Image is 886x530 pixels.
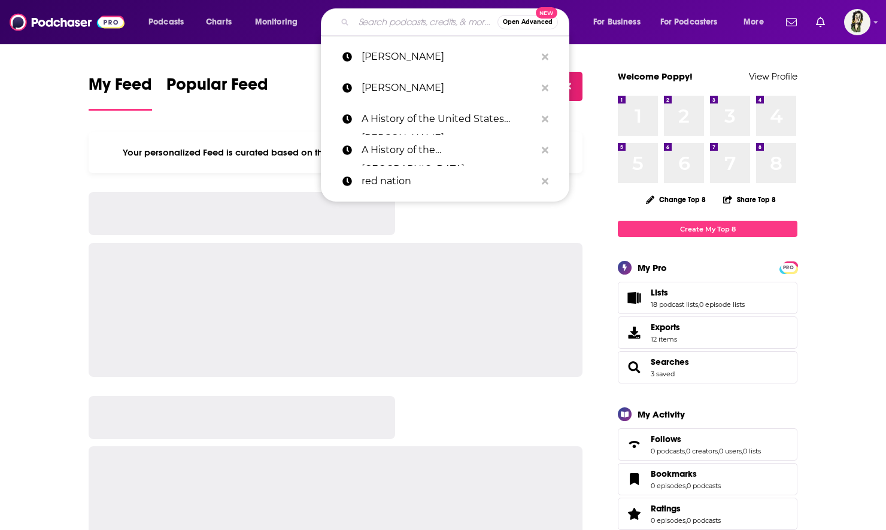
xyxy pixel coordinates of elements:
span: Ratings [651,503,681,514]
span: , [698,300,699,309]
a: 18 podcast lists [651,300,698,309]
button: Change Top 8 [639,192,713,207]
a: My Feed [89,74,152,111]
a: Show notifications dropdown [811,12,830,32]
a: Lists [651,287,745,298]
a: 0 podcasts [651,447,685,455]
span: For Business [593,14,641,31]
span: Follows [618,428,797,461]
span: Open Advanced [503,19,553,25]
a: 0 podcasts [687,516,721,525]
a: Bookmarks [622,471,646,488]
span: Charts [206,14,232,31]
a: Searches [622,359,646,376]
span: More [744,14,764,31]
span: Logged in as poppyhat [844,9,870,35]
a: 0 podcasts [687,482,721,490]
a: 0 lists [743,447,761,455]
span: Lists [651,287,668,298]
a: PRO [781,263,796,272]
button: open menu [653,13,735,32]
p: red nation [362,166,536,197]
p: james redfern [362,72,536,103]
span: Exports [622,324,646,341]
a: Bookmarks [651,468,721,479]
a: Ratings [622,505,646,522]
p: A History of the United States [362,135,536,166]
a: Lists [622,290,646,306]
span: Podcasts [148,14,184,31]
button: open menu [585,13,656,32]
span: , [742,447,743,455]
a: 3 saved [651,370,675,378]
span: , [685,447,686,455]
a: Show notifications dropdown [781,12,802,32]
a: View Profile [749,71,797,82]
span: My Feed [89,74,152,102]
button: open menu [735,13,779,32]
a: 0 episodes [651,516,685,525]
span: , [685,482,687,490]
span: Bookmarks [651,468,697,479]
a: 0 users [719,447,742,455]
p: jamie redfern [362,41,536,72]
a: [PERSON_NAME] [321,41,569,72]
a: 0 episode lists [699,300,745,309]
a: Searches [651,357,689,367]
button: open menu [247,13,313,32]
a: 0 creators [686,447,718,455]
a: Exports [618,316,797,349]
span: 12 items [651,335,680,343]
div: Your personalized Feed is curated based on the Podcasts, Creators, Users, and Lists that you Follow. [89,132,582,173]
a: Follows [622,436,646,453]
span: New [536,7,557,19]
img: Podchaser - Follow, Share and Rate Podcasts [10,11,125,33]
span: Exports [651,322,680,333]
a: Follows [651,434,761,444]
a: Popular Feed [166,74,268,111]
button: open menu [140,13,199,32]
span: Follows [651,434,681,444]
span: Lists [618,282,797,314]
span: Ratings [618,498,797,530]
a: red nation [321,166,569,197]
div: Search podcasts, credits, & more... [332,8,581,36]
a: Create My Top 8 [618,221,797,237]
input: Search podcasts, credits, & more... [354,13,497,32]
a: 0 episodes [651,482,685,490]
span: , [685,516,687,525]
span: Popular Feed [166,74,268,102]
a: A History of the United States [PERSON_NAME] [321,103,569,135]
div: My Activity [638,409,685,420]
a: [PERSON_NAME] [321,72,569,103]
span: For Podcasters [660,14,718,31]
span: , [718,447,719,455]
img: User Profile [844,9,870,35]
div: My Pro [638,262,667,273]
a: Welcome Poppy! [618,71,693,82]
span: Bookmarks [618,463,797,495]
button: Share Top 8 [723,188,776,211]
a: Charts [198,13,239,32]
a: A History of the [GEOGRAPHIC_DATA] [321,135,569,166]
button: Open AdvancedNew [497,15,558,29]
a: Ratings [651,503,721,514]
button: Show profile menu [844,9,870,35]
span: Searches [618,351,797,383]
p: A History of the United States james redfern [362,103,536,135]
span: Monitoring [255,14,298,31]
